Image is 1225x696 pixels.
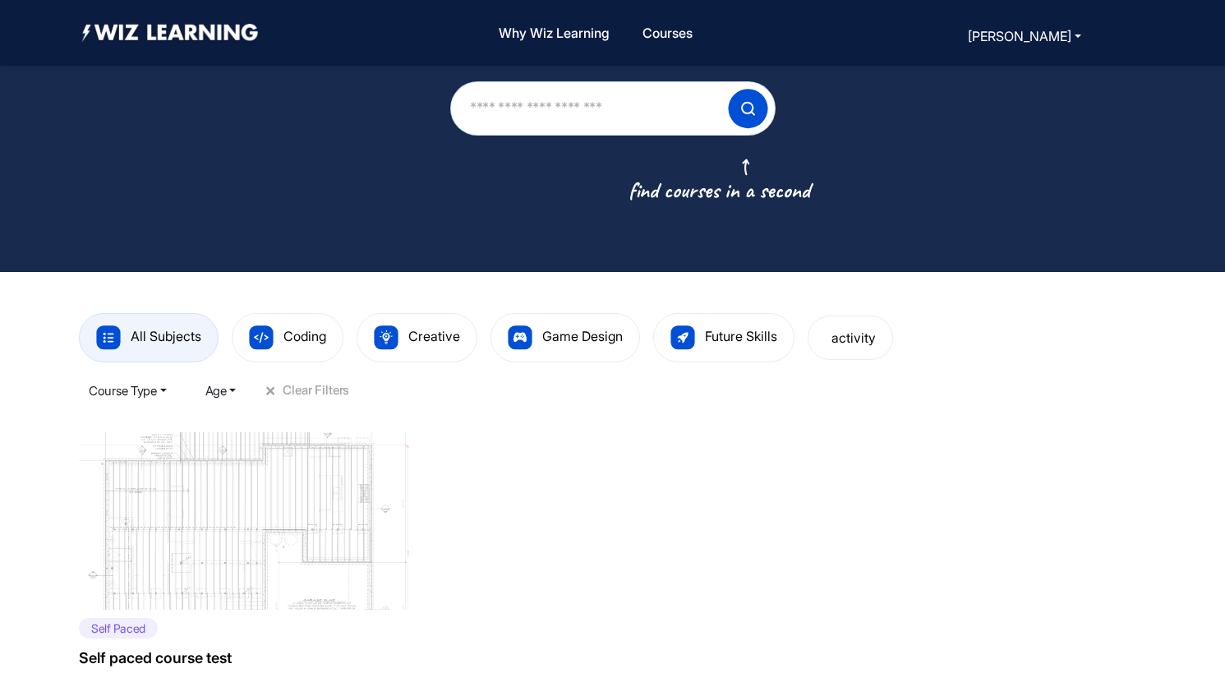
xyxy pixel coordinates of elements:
[249,328,326,344] a: Coding
[283,328,326,344] span: Coding
[374,328,460,344] a: Creative
[670,328,777,344] a: Future Skills
[705,328,777,344] span: Future Skills
[79,375,177,408] button: Course Type
[79,647,421,669] h1: Self paced course test
[831,330,876,346] span: activity
[262,381,282,401] span: +
[408,328,460,344] span: Creative
[825,330,876,346] a: activity
[508,328,623,344] a: Game Design
[542,328,623,344] span: Game Design
[96,328,201,344] a: All Subjects
[492,16,616,51] a: Why Wiz Learning
[79,432,421,610] img: 2025-05-20T13%3A17%3A31.532Z_Mk%20image%20with%20marks.png
[636,16,699,51] a: Courses
[196,375,246,408] button: Age
[131,328,201,344] span: All Subjects
[963,25,1086,48] button: [PERSON_NAME]
[79,618,158,638] p: Self Paced
[265,384,349,398] button: +Clear Filters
